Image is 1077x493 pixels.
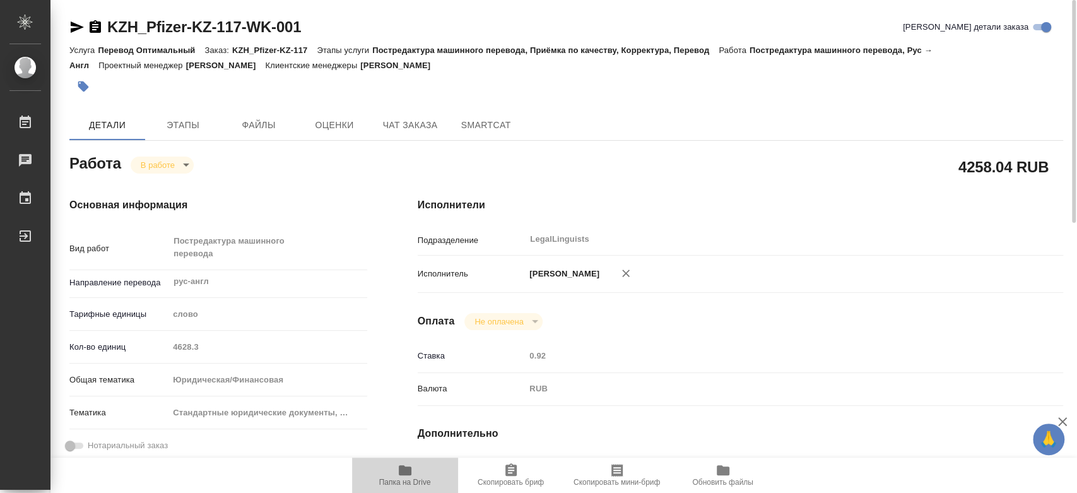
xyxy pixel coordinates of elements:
[692,478,753,487] span: Обновить файлы
[380,117,440,133] span: Чат заказа
[1033,424,1064,455] button: 🙏
[418,426,1063,441] h4: Дополнительно
[69,242,168,255] p: Вид работ
[69,407,168,419] p: Тематика
[69,20,85,35] button: Скопировать ссылку для ЯМессенджера
[418,350,526,362] p: Ставка
[458,458,564,493] button: Скопировать бриф
[670,458,776,493] button: Обновить файлы
[186,61,266,70] p: [PERSON_NAME]
[168,338,367,356] input: Пустое поле
[168,304,367,325] div: слово
[612,259,640,287] button: Удалить исполнителя
[88,20,103,35] button: Скопировать ссылку
[69,45,98,55] p: Услуга
[69,151,121,174] h2: Работа
[564,458,670,493] button: Скопировать мини-бриф
[418,198,1063,213] h4: Исполнители
[69,374,168,386] p: Общая тематика
[352,458,458,493] button: Папка на Drive
[958,156,1049,177] h2: 4258.04 RUB
[372,45,719,55] p: Постредактура машинного перевода, Приёмка по качеству, Корректура, Перевод
[232,45,317,55] p: KZH_Pfizer-KZ-117
[131,157,194,174] div: В работе
[69,73,97,100] button: Добавить тэг
[69,276,168,289] p: Направление перевода
[418,314,455,329] h4: Оплата
[719,45,750,55] p: Работа
[228,117,289,133] span: Файлы
[266,61,361,70] p: Клиентские менеджеры
[69,308,168,321] p: Тарифные единицы
[204,45,232,55] p: Заказ:
[574,478,660,487] span: Скопировать мини-бриф
[98,45,204,55] p: Перевод Оптимальный
[418,383,526,395] p: Валюта
[525,268,599,280] p: [PERSON_NAME]
[137,160,179,170] button: В работе
[304,117,365,133] span: Оценки
[168,369,367,391] div: Юридическая/Финансовая
[153,117,213,133] span: Этапы
[379,478,431,487] span: Папка на Drive
[1038,426,1059,453] span: 🙏
[317,45,372,55] p: Этапы услуги
[107,18,301,35] a: KZH_Pfizer-KZ-117-WK-001
[69,341,168,353] p: Кол-во единиц
[168,402,367,424] div: Стандартные юридические документы, договоры, уставы
[525,378,1009,400] div: RUB
[478,478,544,487] span: Скопировать бриф
[360,61,440,70] p: [PERSON_NAME]
[69,198,367,213] h4: Основная информация
[98,61,185,70] p: Проектный менеджер
[456,117,516,133] span: SmartCat
[471,316,527,327] button: Не оплачена
[418,268,526,280] p: Исполнитель
[418,234,526,247] p: Подразделение
[903,21,1028,33] span: [PERSON_NAME] детали заказа
[525,347,1009,365] input: Пустое поле
[464,313,542,330] div: В работе
[77,117,138,133] span: Детали
[88,439,168,452] span: Нотариальный заказ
